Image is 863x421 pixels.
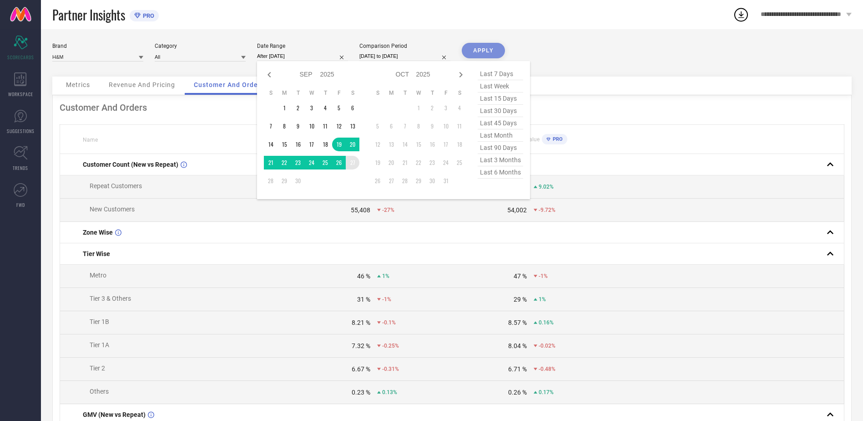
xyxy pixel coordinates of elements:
[514,296,527,303] div: 29 %
[83,137,98,143] span: Name
[382,296,391,303] span: -1%
[412,174,425,188] td: Wed Oct 29 2025
[539,207,555,213] span: -9.72%
[425,138,439,151] td: Thu Oct 16 2025
[291,138,305,151] td: Tue Sep 16 2025
[371,89,384,97] th: Sunday
[384,119,398,133] td: Mon Oct 06 2025
[278,101,291,115] td: Mon Sep 01 2025
[346,119,359,133] td: Sat Sep 13 2025
[332,138,346,151] td: Fri Sep 19 2025
[550,136,563,142] span: PRO
[398,119,412,133] td: Tue Oct 07 2025
[539,389,554,395] span: 0.17%
[384,89,398,97] th: Monday
[90,365,105,372] span: Tier 2
[352,342,370,349] div: 7.32 %
[278,138,291,151] td: Mon Sep 15 2025
[7,128,35,134] span: SUGGESTIONS
[478,92,523,105] span: last 15 days
[291,174,305,188] td: Tue Sep 30 2025
[264,119,278,133] td: Sun Sep 07 2025
[478,166,523,179] span: last 6 months
[264,156,278,169] td: Sun Sep 21 2025
[141,12,154,19] span: PRO
[52,43,143,49] div: Brand
[412,156,425,169] td: Wed Oct 22 2025
[425,119,439,133] td: Thu Oct 09 2025
[305,89,318,97] th: Wednesday
[352,319,370,326] div: 8.21 %
[382,319,396,326] span: -0.1%
[16,201,25,208] span: FWD
[352,365,370,373] div: 6.67 %
[425,174,439,188] td: Thu Oct 30 2025
[291,101,305,115] td: Tue Sep 02 2025
[318,119,332,133] td: Thu Sep 11 2025
[352,389,370,396] div: 0.23 %
[539,343,555,349] span: -0.02%
[257,43,348,49] div: Date Range
[439,119,453,133] td: Fri Oct 10 2025
[90,318,109,325] span: Tier 1B
[425,101,439,115] td: Thu Oct 02 2025
[382,343,399,349] span: -0.25%
[453,156,466,169] td: Sat Oct 25 2025
[332,101,346,115] td: Fri Sep 05 2025
[478,80,523,92] span: last week
[539,296,546,303] span: 1%
[305,156,318,169] td: Wed Sep 24 2025
[514,272,527,280] div: 47 %
[332,89,346,97] th: Friday
[346,101,359,115] td: Sat Sep 06 2025
[412,138,425,151] td: Wed Oct 15 2025
[318,89,332,97] th: Thursday
[439,101,453,115] td: Fri Oct 03 2025
[291,89,305,97] th: Tuesday
[439,138,453,151] td: Fri Oct 17 2025
[508,365,527,373] div: 6.71 %
[478,105,523,117] span: last 30 days
[83,411,146,418] span: GMV (New vs Repeat)
[305,138,318,151] td: Wed Sep 17 2025
[412,119,425,133] td: Wed Oct 08 2025
[371,156,384,169] td: Sun Oct 19 2025
[83,229,113,236] span: Zone Wise
[371,119,384,133] td: Sun Oct 05 2025
[264,138,278,151] td: Sun Sep 14 2025
[346,89,359,97] th: Saturday
[371,138,384,151] td: Sun Oct 12 2025
[318,138,332,151] td: Thu Sep 18 2025
[453,138,466,151] td: Sat Oct 18 2025
[398,89,412,97] th: Tuesday
[398,156,412,169] td: Tue Oct 21 2025
[359,51,450,61] input: Select comparison period
[425,156,439,169] td: Thu Oct 23 2025
[90,182,142,190] span: Repeat Customers
[478,142,523,154] span: last 90 days
[264,89,278,97] th: Sunday
[359,43,450,49] div: Comparison Period
[13,164,28,171] span: TRENDS
[412,101,425,115] td: Wed Oct 01 2025
[382,207,394,213] span: -27%
[384,156,398,169] td: Mon Oct 20 2025
[318,156,332,169] td: Thu Sep 25 2025
[453,101,466,115] td: Sat Oct 04 2025
[508,319,527,326] div: 8.57 %
[439,89,453,97] th: Friday
[439,174,453,188] td: Fri Oct 31 2025
[508,342,527,349] div: 8.04 %
[351,206,370,214] div: 55,408
[8,91,33,98] span: WORKSPACE
[52,5,125,24] span: Partner Insights
[382,366,399,372] span: -0.31%
[357,272,370,280] div: 46 %
[278,119,291,133] td: Mon Sep 08 2025
[90,341,109,349] span: Tier 1A
[478,68,523,80] span: last 7 days
[539,184,554,190] span: 9.02%
[398,138,412,151] td: Tue Oct 14 2025
[508,389,527,396] div: 0.26 %
[278,89,291,97] th: Monday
